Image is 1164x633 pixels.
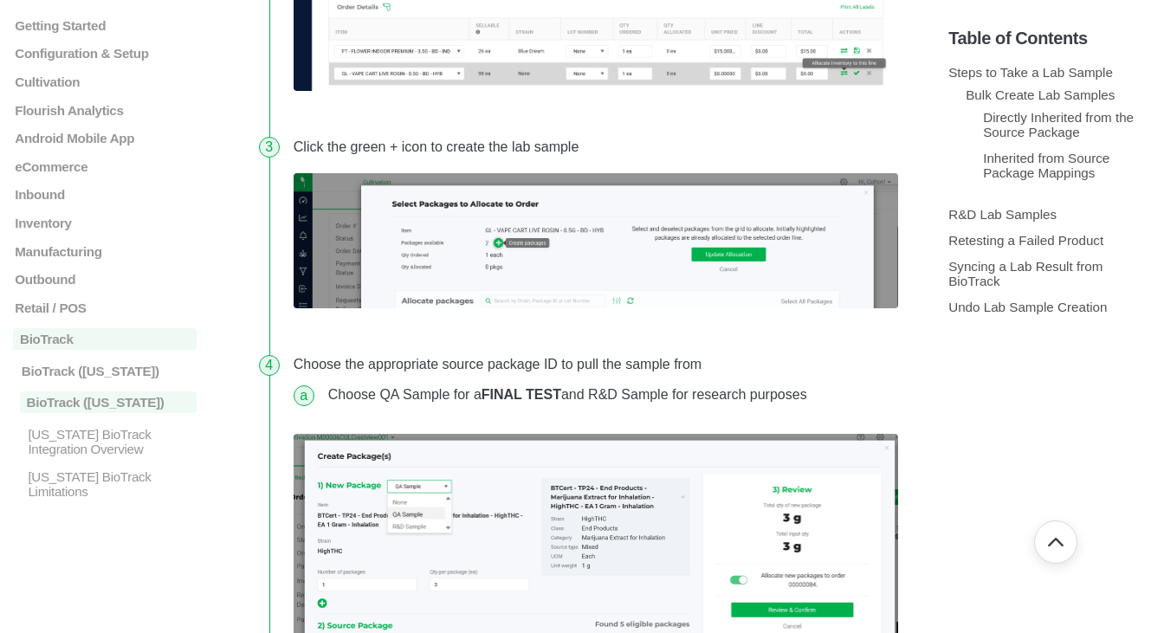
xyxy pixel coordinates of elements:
[948,29,1151,48] h5: Table of Contents
[13,46,197,61] a: Configuration & Setup
[13,158,197,173] a: eCommerce
[26,469,197,499] p: [US_STATE] BioTrack Limitations
[948,300,1107,314] a: Undo Lab Sample Creation
[948,259,1103,288] a: Syncing a Lab Result from BioTrack
[13,426,197,455] a: [US_STATE] BioTrack Integration Overview
[966,87,1115,102] a: Bulk Create Lab Samples
[294,173,898,309] img: image.png
[13,391,197,413] a: BioTrack ([US_STATE])
[1034,520,1077,564] button: Go back to top of document
[20,391,197,413] p: BioTrack ([US_STATE])
[482,387,561,402] strong: FINAL TEST
[13,300,197,314] a: Retail / POS
[13,131,197,145] a: Android Mobile App
[287,126,905,344] li: Click the green + icon to create the lab sample
[983,110,1134,139] a: Directly Inherited from the Source Package
[13,17,197,32] a: Getting Started
[948,207,1057,222] a: R&D Lab Samples
[321,373,898,417] li: Choose QA Sample for a and R&D Sample for research purposes
[13,102,197,117] a: Flourish Analytics
[13,74,197,88] a: Cultivation
[983,151,1109,180] a: Inherited from Source Package Mappings
[948,65,1113,80] a: Steps to Take a Lab Sample
[13,216,197,230] a: Inventory
[948,233,1103,248] a: Retesting a Failed Product
[13,187,197,202] a: Inbound
[13,469,197,499] a: [US_STATE] BioTrack Limitations
[13,272,197,287] a: Outbound
[13,328,197,350] a: BioTrack
[26,426,197,455] p: [US_STATE] BioTrack Integration Overview
[13,363,197,378] a: BioTrack ([US_STATE])
[13,243,197,258] a: Manufacturing
[20,363,197,378] p: BioTrack ([US_STATE])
